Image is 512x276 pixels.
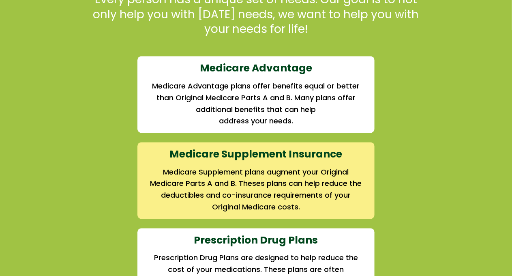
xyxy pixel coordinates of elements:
[194,233,318,247] strong: Prescription Drug Plans
[149,115,363,127] h2: address your needs.
[149,80,363,115] h2: Medicare Advantage plans offer benefits equal or better than Original Medicare Parts A and B. Man...
[170,147,343,161] strong: Medicare Supplement Insurance
[200,61,312,75] strong: Medicare Advantage
[149,166,363,213] h2: Medicare Supplement plans augment your Original Medicare Parts A and B. Theses plans can help red...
